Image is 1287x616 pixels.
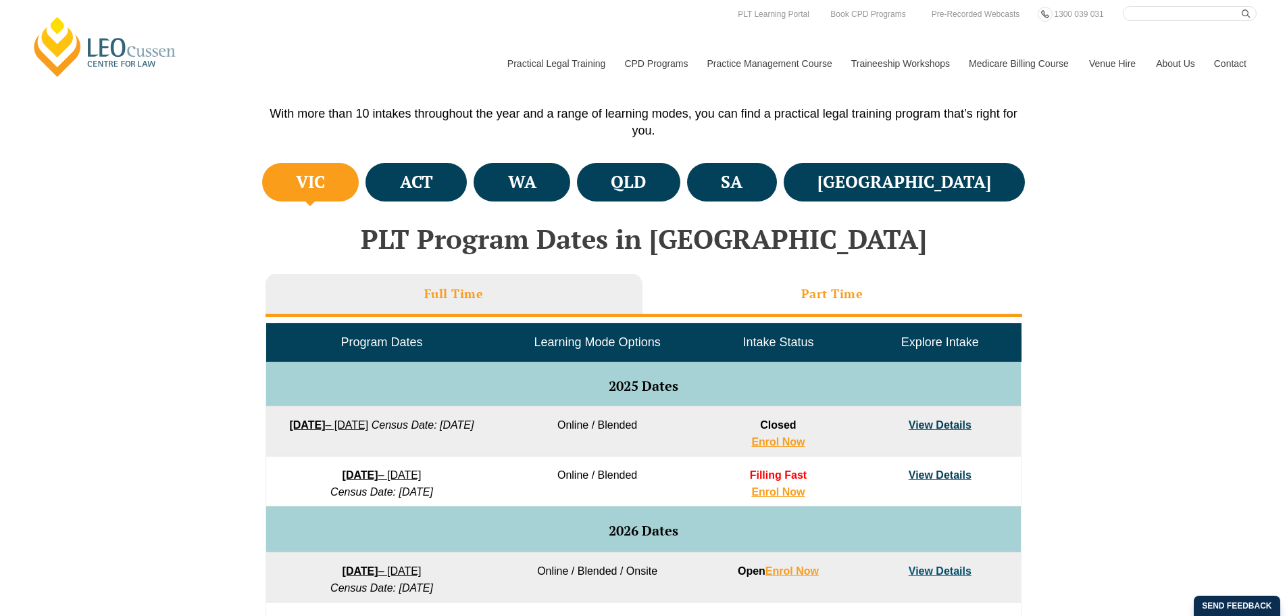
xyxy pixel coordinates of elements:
strong: Open [738,565,819,577]
a: Enrol Now [751,486,805,498]
a: Enrol Now [751,436,805,448]
h2: PLT Program Dates in [GEOGRAPHIC_DATA] [259,224,1029,254]
span: Filling Fast [750,469,807,481]
h4: QLD [611,171,646,193]
strong: [DATE] [343,469,378,481]
button: Open LiveChat chat widget [11,5,51,46]
a: Practice Management Course [697,34,841,93]
td: Online / Blended [497,406,697,456]
a: PLT Learning Portal [734,7,813,22]
a: Medicare Billing Course [959,34,1079,93]
a: View Details [909,469,971,481]
h3: Full Time [424,286,484,302]
span: 2026 Dates [609,521,678,540]
a: Practical Legal Training [497,34,615,93]
p: With more than 10 intakes throughout the year and a range of learning modes, you can find a pract... [259,105,1029,139]
a: [DATE]– [DATE] [289,419,368,431]
span: Closed [760,419,796,431]
strong: [DATE] [343,565,378,577]
h4: VIC [296,171,325,193]
h4: ACT [400,171,433,193]
h4: WA [508,171,536,193]
a: Pre-Recorded Webcasts [928,7,1024,22]
em: Census Date: [DATE] [330,486,433,498]
a: [PERSON_NAME] Centre for Law [30,15,180,78]
em: Census Date: [DATE] [372,419,474,431]
a: Traineeship Workshops [841,34,959,93]
h3: Part Time [801,286,863,302]
span: Explore Intake [901,335,979,349]
h4: [GEOGRAPHIC_DATA] [817,171,991,193]
a: Contact [1204,34,1257,93]
a: [DATE]– [DATE] [343,565,422,577]
a: Book CPD Programs [827,7,909,22]
span: Intake Status [742,335,813,349]
a: View Details [909,419,971,431]
td: Online / Blended / Onsite [497,552,697,602]
a: CPD Programs [614,34,697,93]
em: Census Date: [DATE] [330,582,433,594]
a: 1300 039 031 [1051,7,1107,22]
strong: [DATE] [289,419,325,431]
a: About Us [1146,34,1204,93]
span: 1300 039 031 [1054,9,1103,19]
span: 2025 Dates [609,377,678,395]
td: Online / Blended [497,456,697,506]
span: Learning Mode Options [534,335,661,349]
a: [DATE]– [DATE] [343,469,422,481]
h4: SA [721,171,742,193]
a: Enrol Now [765,565,819,577]
span: Program Dates [340,335,422,349]
a: View Details [909,565,971,577]
a: Venue Hire [1079,34,1146,93]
